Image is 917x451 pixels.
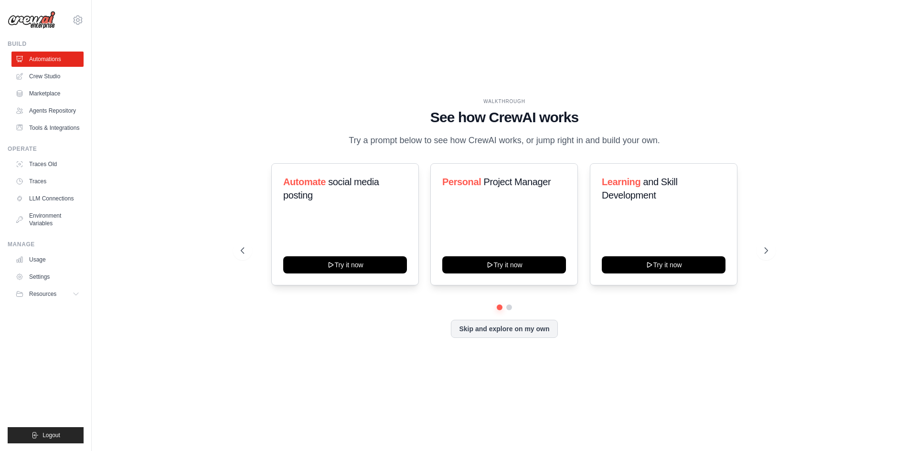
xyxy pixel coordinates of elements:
div: Manage [8,241,84,248]
h1: See how CrewAI works [241,109,768,126]
span: Resources [29,290,56,298]
button: Skip and explore on my own [451,320,557,338]
div: Operate [8,145,84,153]
div: Build [8,40,84,48]
div: WALKTHROUGH [241,98,768,105]
a: Marketplace [11,86,84,101]
button: Logout [8,427,84,443]
a: Automations [11,52,84,67]
span: social media posting [283,177,379,200]
a: Environment Variables [11,208,84,231]
button: Resources [11,286,84,302]
a: Settings [11,269,84,284]
span: Logout [43,431,60,439]
a: Traces [11,174,84,189]
a: Usage [11,252,84,267]
span: Personal [442,177,481,187]
img: Logo [8,11,55,29]
a: LLM Connections [11,191,84,206]
button: Try it now [602,256,725,273]
span: Learning [602,177,640,187]
span: Automate [283,177,326,187]
span: and Skill Development [602,177,677,200]
button: Try it now [283,256,407,273]
a: Tools & Integrations [11,120,84,136]
a: Crew Studio [11,69,84,84]
span: Project Manager [484,177,551,187]
a: Traces Old [11,157,84,172]
p: Try a prompt below to see how CrewAI works, or jump right in and build your own. [344,134,665,147]
button: Try it now [442,256,566,273]
a: Agents Repository [11,103,84,118]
